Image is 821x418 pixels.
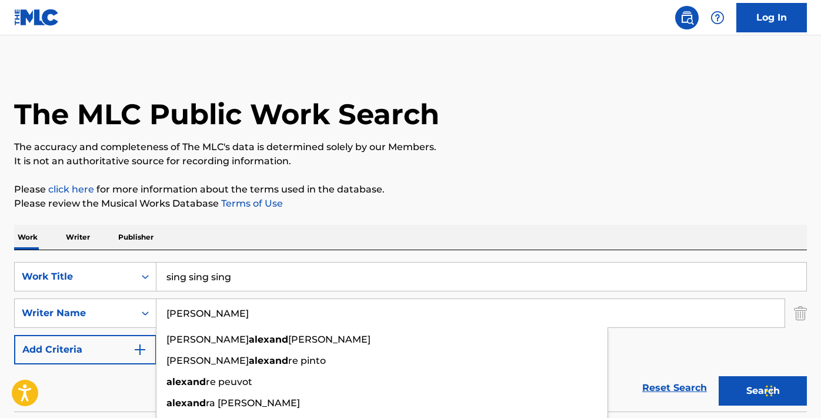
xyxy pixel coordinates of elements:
a: Terms of Use [219,198,283,209]
img: help [710,11,725,25]
div: Writer Name [22,306,128,320]
div: Drag [766,373,773,409]
p: The accuracy and completeness of The MLC's data is determined solely by our Members. [14,140,807,154]
img: Delete Criterion [794,298,807,328]
span: [PERSON_NAME] [288,334,371,345]
button: Search [719,376,807,406]
img: MLC Logo [14,9,59,26]
span: ra [PERSON_NAME] [206,397,300,409]
p: Please for more information about the terms used in the database. [14,183,807,197]
p: Writer [62,225,94,250]
span: re pinto [288,355,326,366]
a: click here [48,184,94,195]
p: Please review the Musical Works Database [14,197,807,211]
a: Public Search [675,6,699,29]
span: re peuvot [206,376,252,387]
button: Add Criteria [14,335,156,364]
iframe: Chat Widget [762,361,821,418]
img: 9d2ae6d4665cec9f34b9.svg [133,343,147,357]
form: Search Form [14,262,807,412]
a: Reset Search [636,375,713,401]
div: Work Title [22,270,128,284]
span: [PERSON_NAME] [166,355,249,366]
strong: alexand [249,355,288,366]
div: Help [706,6,729,29]
a: Log In [736,3,807,32]
img: search [680,11,694,25]
span: [PERSON_NAME] [166,334,249,345]
strong: alexand [249,334,288,345]
strong: alexand [166,397,206,409]
p: It is not an authoritative source for recording information. [14,154,807,168]
h1: The MLC Public Work Search [14,97,439,132]
p: Publisher [115,225,157,250]
p: Work [14,225,41,250]
strong: alexand [166,376,206,387]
